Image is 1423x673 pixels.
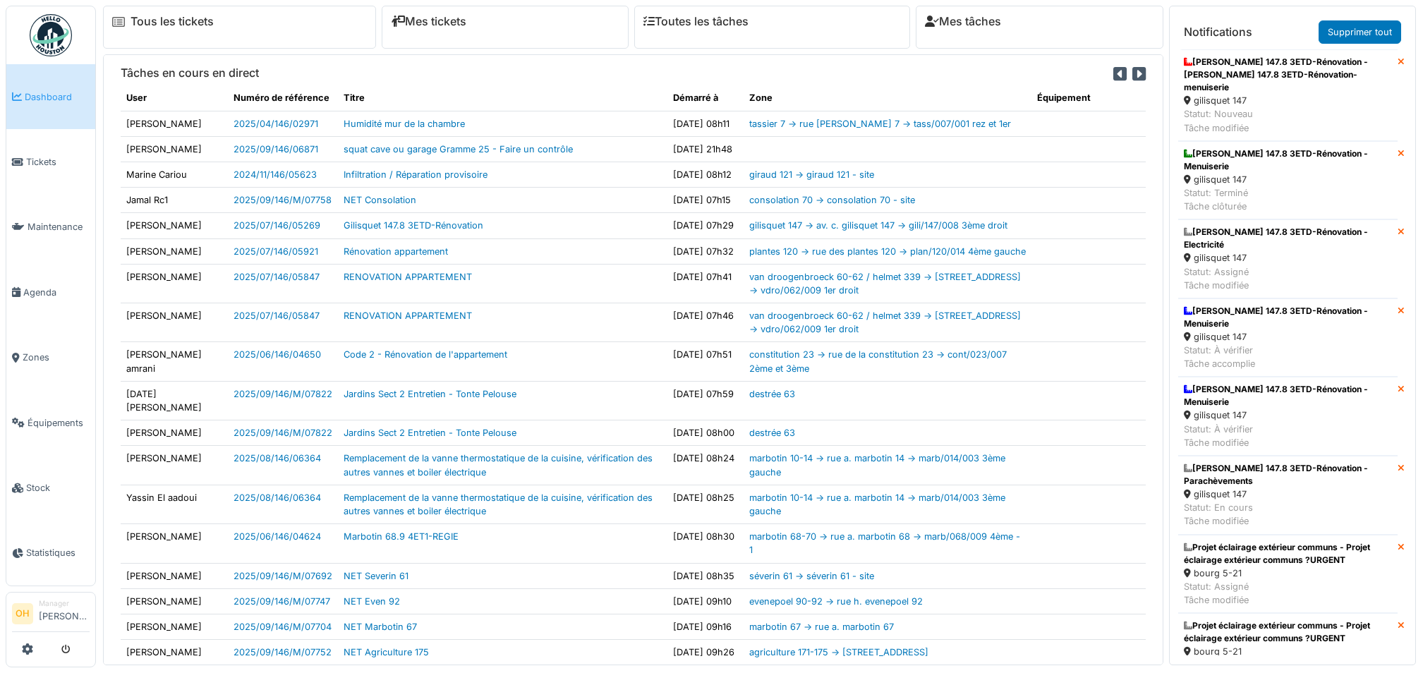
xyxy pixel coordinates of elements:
[6,390,95,455] a: Équipements
[121,162,228,187] td: Marine Cariou
[1184,147,1392,173] div: [PERSON_NAME] 147.8 3ETD-Rénovation - Menuiserie
[749,492,1005,516] a: marbotin 10-14 -> rue a. marbotin 14 -> marb/014/003 3ème gauche
[344,389,516,399] a: Jardins Sect 2 Entretien - Tonte Pelouse
[1178,298,1398,377] a: [PERSON_NAME] 147.8 3ETD-Rénovation - Menuiserie gilisquet 147 Statut: À vérifierTâche accomplie
[234,310,320,321] a: 2025/07/146/05847
[234,195,332,205] a: 2025/09/146/M/07758
[121,446,228,485] td: [PERSON_NAME]
[749,428,795,438] a: destrée 63
[344,144,573,154] a: squat cave ou garage Gramme 25 - Faire un contrôle
[1178,456,1398,535] a: [PERSON_NAME] 147.8 3ETD-Rénovation - Parachèvements gilisquet 147 Statut: En coursTâche modifiée
[1031,85,1146,111] th: Équipement
[667,85,744,111] th: Démarré à
[1184,251,1392,265] div: gilisquet 147
[121,588,228,614] td: [PERSON_NAME]
[344,246,448,257] a: Rénovation appartement
[749,647,928,657] a: agriculture 171-175 -> [STREET_ADDRESS]
[344,349,507,360] a: Code 2 - Rénovation de l'appartement
[749,169,874,180] a: giraud 121 -> giraud 121 - site
[667,381,744,420] td: [DATE] 07h59
[6,455,95,520] a: Stock
[667,111,744,136] td: [DATE] 08h11
[344,169,488,180] a: Infiltration / Réparation provisoire
[1184,107,1392,134] div: Statut: Nouveau Tâche modifiée
[667,420,744,446] td: [DATE] 08h00
[6,521,95,586] a: Statistiques
[667,136,744,162] td: [DATE] 21h48
[1178,141,1398,220] a: [PERSON_NAME] 147.8 3ETD-Rénovation - Menuiserie gilisquet 147 Statut: TerminéTâche clôturée
[1184,566,1392,580] div: bourg 5-21
[121,188,228,213] td: Jamal Rc1
[234,647,332,657] a: 2025/09/146/M/07752
[749,571,874,581] a: séverin 61 -> séverin 61 - site
[1184,226,1392,251] div: [PERSON_NAME] 147.8 3ETD-Rénovation - Electricité
[744,85,1031,111] th: Zone
[234,220,320,231] a: 2025/07/146/05269
[121,342,228,381] td: [PERSON_NAME] amrani
[121,303,228,342] td: [PERSON_NAME]
[234,169,317,180] a: 2024/11/146/05623
[121,563,228,588] td: [PERSON_NAME]
[667,162,744,187] td: [DATE] 08h12
[121,485,228,523] td: Yassin El aadoui
[749,531,1020,555] a: marbotin 68-70 -> rue a. marbotin 68 -> marb/068/009 4ème - 1
[344,596,400,607] a: NET Even 92
[6,325,95,390] a: Zones
[667,640,744,665] td: [DATE] 09h26
[667,342,744,381] td: [DATE] 07h51
[749,389,795,399] a: destrée 63
[6,64,95,129] a: Dashboard
[1184,408,1392,422] div: gilisquet 147
[121,640,228,665] td: [PERSON_NAME]
[121,111,228,136] td: [PERSON_NAME]
[1184,580,1392,607] div: Statut: Assigné Tâche modifiée
[28,220,90,234] span: Maintenance
[1184,541,1392,566] div: Projet éclairage extérieur communs - Projet éclairage extérieur communs ?URGENT
[344,195,416,205] a: NET Consolation
[23,351,90,364] span: Zones
[23,286,90,299] span: Agenda
[667,524,744,563] td: [DATE] 08h30
[667,614,744,639] td: [DATE] 09h16
[344,428,516,438] a: Jardins Sect 2 Entretien - Tonte Pelouse
[1178,377,1398,456] a: [PERSON_NAME] 147.8 3ETD-Rénovation - Menuiserie gilisquet 147 Statut: À vérifierTâche modifiée
[228,85,338,111] th: Numéro de référence
[25,90,90,104] span: Dashboard
[1184,383,1392,408] div: [PERSON_NAME] 147.8 3ETD-Rénovation - Menuiserie
[749,272,1021,296] a: van droogenbroeck 60-62 / helmet 339 -> [STREET_ADDRESS] -> vdro/062/009 1er droit
[1184,265,1392,292] div: Statut: Assigné Tâche modifiée
[121,136,228,162] td: [PERSON_NAME]
[667,446,744,485] td: [DATE] 08h24
[234,596,330,607] a: 2025/09/146/M/07747
[1184,56,1392,94] div: [PERSON_NAME] 147.8 3ETD-Rénovation - [PERSON_NAME] 147.8 3ETD-Rénovation-menuiserie
[1184,344,1392,370] div: Statut: À vérifier Tâche accomplie
[26,546,90,559] span: Statistiques
[234,571,332,581] a: 2025/09/146/M/07692
[925,15,1001,28] a: Mes tâches
[643,15,749,28] a: Toutes les tâches
[1184,645,1392,658] div: bourg 5-21
[121,381,228,420] td: [DATE][PERSON_NAME]
[749,310,1021,334] a: van droogenbroeck 60-62 / helmet 339 -> [STREET_ADDRESS] -> vdro/062/009 1er droit
[121,213,228,238] td: [PERSON_NAME]
[121,524,228,563] td: [PERSON_NAME]
[234,272,320,282] a: 2025/07/146/05847
[1184,94,1392,107] div: gilisquet 147
[234,389,332,399] a: 2025/09/146/M/07822
[131,15,214,28] a: Tous les tickets
[1184,501,1392,528] div: Statut: En cours Tâche modifiée
[667,588,744,614] td: [DATE] 09h10
[749,119,1011,129] a: tassier 7 -> rue [PERSON_NAME] 7 -> tass/007/001 rez et 1er
[344,272,472,282] a: RENOVATION APPARTEMENT
[749,453,1005,477] a: marbotin 10-14 -> rue a. marbotin 14 -> marb/014/003 3ème gauche
[12,598,90,632] a: OH Manager[PERSON_NAME]
[1184,330,1392,344] div: gilisquet 147
[12,603,33,624] li: OH
[749,220,1007,231] a: gilisquet 147 -> av. c. gilisquet 147 -> gili/147/008 3ème droit
[1184,423,1392,449] div: Statut: À vérifier Tâche modifiée
[667,238,744,264] td: [DATE] 07h32
[344,119,465,129] a: Humidité mur de la chambre
[126,92,147,103] span: translation missing: fr.shared.user
[234,349,321,360] a: 2025/06/146/04650
[391,15,466,28] a: Mes tickets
